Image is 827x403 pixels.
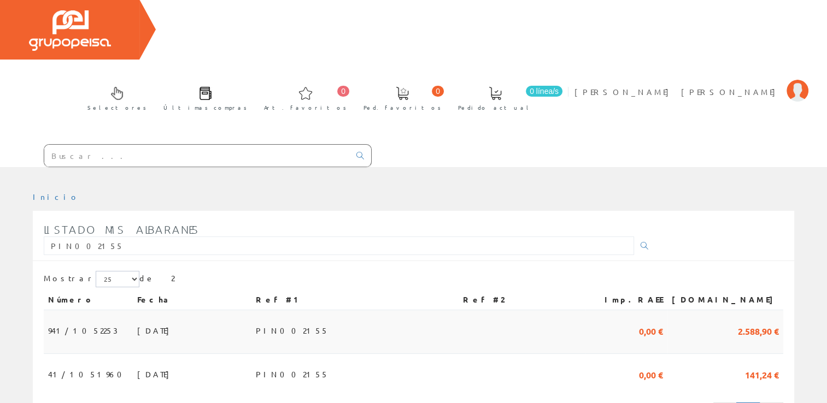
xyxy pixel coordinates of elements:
span: 0 [337,86,349,97]
span: 0,00 € [639,365,663,383]
span: 0 [432,86,444,97]
span: Selectores [87,102,146,113]
span: 141,24 € [745,365,779,383]
span: Listado mis albaranes [44,223,200,236]
span: Pedido actual [458,102,532,113]
span: Ped. favoritos [363,102,441,113]
th: [DOMAIN_NAME] [667,290,783,310]
a: Últimas compras [153,78,253,117]
img: Grupo Peisa [29,10,111,51]
span: 941/1052253 [48,321,118,340]
span: 41/1051960 [48,365,128,383]
a: Inicio [33,192,79,201]
input: Buscar ... [44,145,350,167]
a: Selectores [77,78,152,117]
span: 0 línea/s [526,86,562,97]
th: Ref #2 [459,290,585,310]
span: [DATE] [137,365,175,383]
span: [PERSON_NAME] [PERSON_NAME] [574,86,781,97]
input: Introduzca parte o toda la referencia1, referencia2, número, fecha(dd/mm/yy) o rango de fechas(dd... [44,236,634,255]
th: Número [44,290,133,310]
th: Fecha [133,290,251,310]
span: Art. favoritos [264,102,347,113]
span: 0,00 € [639,321,663,340]
span: [DATE] [137,321,175,340]
span: 2.588,90 € [738,321,779,340]
th: Ref #1 [251,290,459,310]
div: de 2 [44,271,783,290]
span: PIN002155 [256,365,329,383]
label: Mostrar [44,271,139,287]
th: Imp.RAEE [585,290,667,310]
a: [PERSON_NAME] [PERSON_NAME] [574,78,808,88]
span: Últimas compras [163,102,247,113]
span: PIN002155 [256,321,329,340]
select: Mostrar [96,271,139,287]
